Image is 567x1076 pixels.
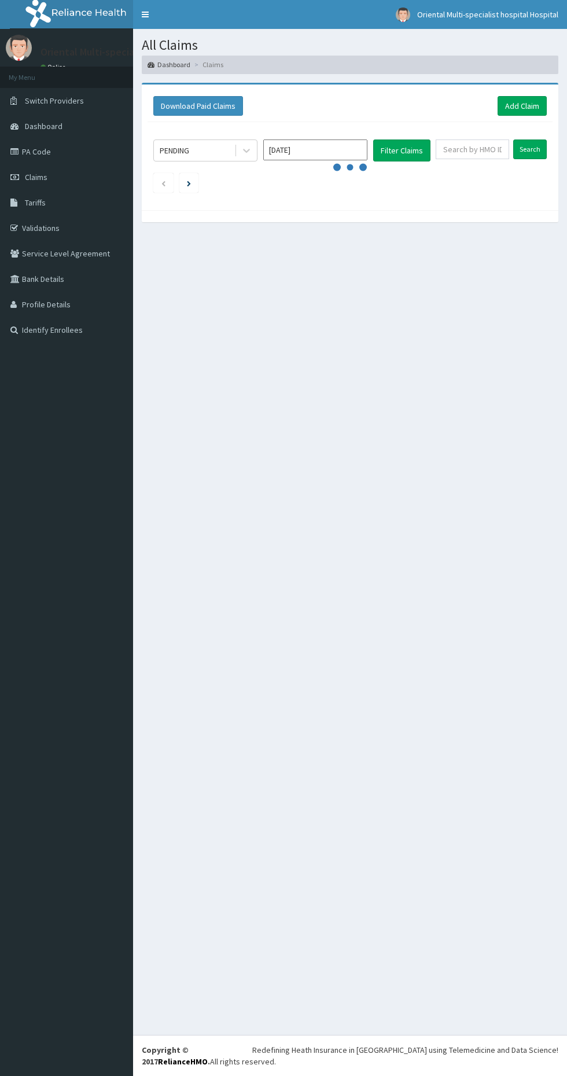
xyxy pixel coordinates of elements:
h1: All Claims [142,38,558,53]
div: PENDING [160,145,189,156]
input: Search by HMO ID [436,139,509,159]
p: Oriental Multi-specialist hospital Hospital [41,47,229,57]
button: Filter Claims [373,139,430,161]
footer: All rights reserved. [133,1035,567,1076]
a: Dashboard [148,60,190,69]
span: Dashboard [25,121,62,131]
img: User Image [6,35,32,61]
input: Select Month and Year [263,139,367,160]
a: Add Claim [498,96,547,116]
a: RelianceHMO [158,1056,208,1067]
img: User Image [396,8,410,22]
span: Switch Providers [25,96,84,106]
span: Oriental Multi-specialist hospital Hospital [417,9,558,20]
a: Online [41,63,68,71]
span: Tariffs [25,197,46,208]
a: Next page [187,178,191,188]
div: Redefining Heath Insurance in [GEOGRAPHIC_DATA] using Telemedicine and Data Science! [252,1044,558,1056]
li: Claims [192,60,223,69]
input: Search [513,139,547,159]
svg: audio-loading [333,150,367,185]
button: Download Paid Claims [153,96,243,116]
strong: Copyright © 2017 . [142,1045,210,1067]
span: Claims [25,172,47,182]
a: Previous page [161,178,166,188]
